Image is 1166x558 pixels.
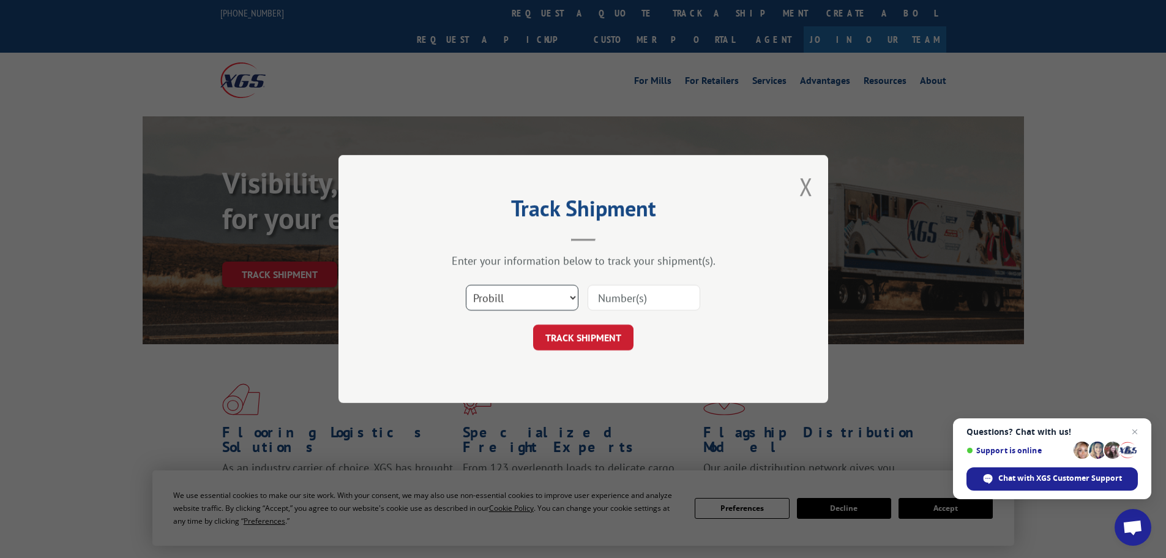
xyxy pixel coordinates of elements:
[1127,424,1142,439] span: Close chat
[966,427,1138,437] span: Questions? Chat with us!
[998,473,1122,484] span: Chat with XGS Customer Support
[966,446,1069,455] span: Support is online
[799,170,813,203] button: Close modal
[533,325,633,350] button: TRACK SHIPMENT
[966,467,1138,491] div: Chat with XGS Customer Support
[400,200,767,223] h2: Track Shipment
[400,254,767,268] div: Enter your information below to track your shipment(s).
[1115,509,1151,546] div: Open chat
[588,285,700,311] input: Number(s)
